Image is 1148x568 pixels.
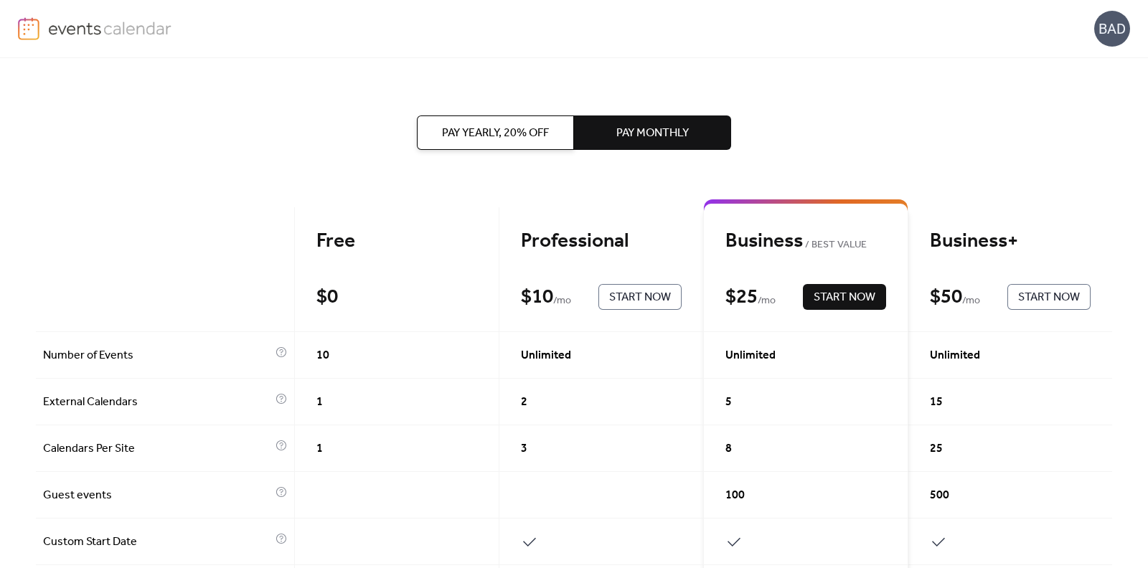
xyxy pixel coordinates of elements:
[725,487,745,504] span: 100
[758,293,776,310] span: / mo
[521,229,682,254] div: Professional
[43,347,272,364] span: Number of Events
[930,347,980,364] span: Unlimited
[725,440,732,458] span: 8
[442,125,549,142] span: Pay Yearly, 20% off
[316,394,323,411] span: 1
[43,487,272,504] span: Guest events
[316,440,323,458] span: 1
[803,237,867,254] span: BEST VALUE
[417,115,574,150] button: Pay Yearly, 20% off
[962,293,980,310] span: / mo
[521,440,527,458] span: 3
[1007,284,1091,310] button: Start Now
[803,284,886,310] button: Start Now
[574,115,731,150] button: Pay Monthly
[316,347,329,364] span: 10
[930,394,943,411] span: 15
[43,440,272,458] span: Calendars Per Site
[930,285,962,310] div: $ 50
[930,229,1091,254] div: Business+
[18,17,39,40] img: logo
[316,285,338,310] div: $ 0
[598,284,682,310] button: Start Now
[616,125,689,142] span: Pay Monthly
[609,289,671,306] span: Start Now
[553,293,571,310] span: / mo
[725,229,886,254] div: Business
[43,534,272,551] span: Custom Start Date
[521,347,571,364] span: Unlimited
[1094,11,1130,47] div: BAD
[930,487,949,504] span: 500
[521,394,527,411] span: 2
[1018,289,1080,306] span: Start Now
[43,394,272,411] span: External Calendars
[725,285,758,310] div: $ 25
[725,394,732,411] span: 5
[316,229,477,254] div: Free
[725,347,776,364] span: Unlimited
[814,289,875,306] span: Start Now
[930,440,943,458] span: 25
[521,285,553,310] div: $ 10
[48,17,172,39] img: logo-type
